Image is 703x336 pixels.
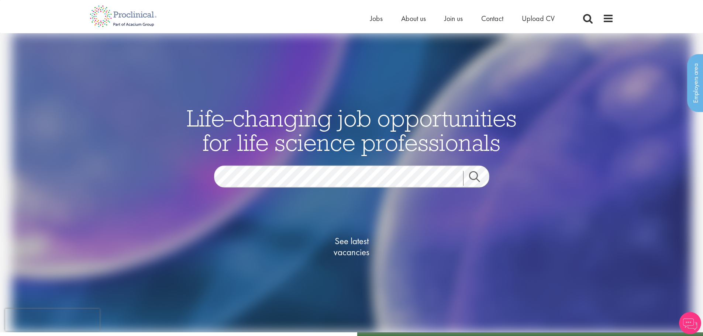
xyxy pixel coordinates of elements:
[315,236,389,258] span: See latest vacancies
[11,33,692,332] img: candidate home
[463,171,495,186] a: Job search submit button
[5,309,100,331] iframe: reCAPTCHA
[522,14,555,23] a: Upload CV
[187,103,517,157] span: Life-changing job opportunities for life science professionals
[444,14,463,23] a: Join us
[679,312,701,334] img: Chatbot
[370,14,383,23] a: Jobs
[315,206,389,287] a: See latestvacancies
[401,14,426,23] a: About us
[481,14,503,23] a: Contact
